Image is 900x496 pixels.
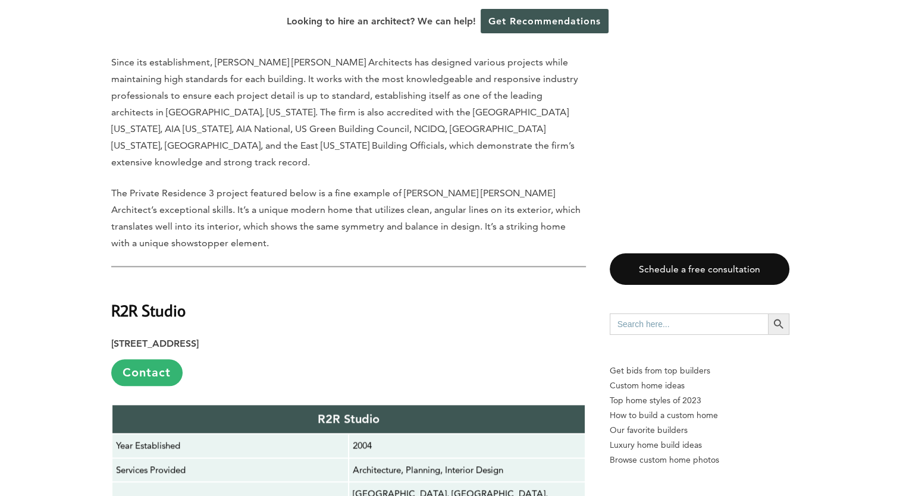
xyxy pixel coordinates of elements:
[111,54,586,171] p: Since its establishment, [PERSON_NAME] [PERSON_NAME] Architects has designed various projects whi...
[610,378,789,393] a: Custom home ideas
[610,423,789,438] a: Our favorite builders
[353,462,581,478] p: Architecture, Planning, Interior Design
[610,313,768,335] input: Search here...
[111,338,199,349] strong: [STREET_ADDRESS]
[111,185,586,252] p: The Private Residence 3 project featured below is a fine example of [PERSON_NAME] [PERSON_NAME] A...
[318,412,380,426] strong: R2R Studio
[481,9,609,33] a: Get Recommendations
[610,408,789,423] a: How to build a custom home
[610,363,789,378] p: Get bids from top builders
[610,438,789,453] a: Luxury home build ideas
[610,253,789,285] a: Schedule a free consultation
[111,300,186,321] strong: R2R Studio
[772,318,785,331] svg: Search
[116,438,344,453] p: Year Established
[111,359,183,386] a: Contact
[353,438,581,453] p: 2004
[116,462,344,478] p: Services Provided
[610,393,789,408] a: Top home styles of 2023
[610,453,789,467] a: Browse custom home photos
